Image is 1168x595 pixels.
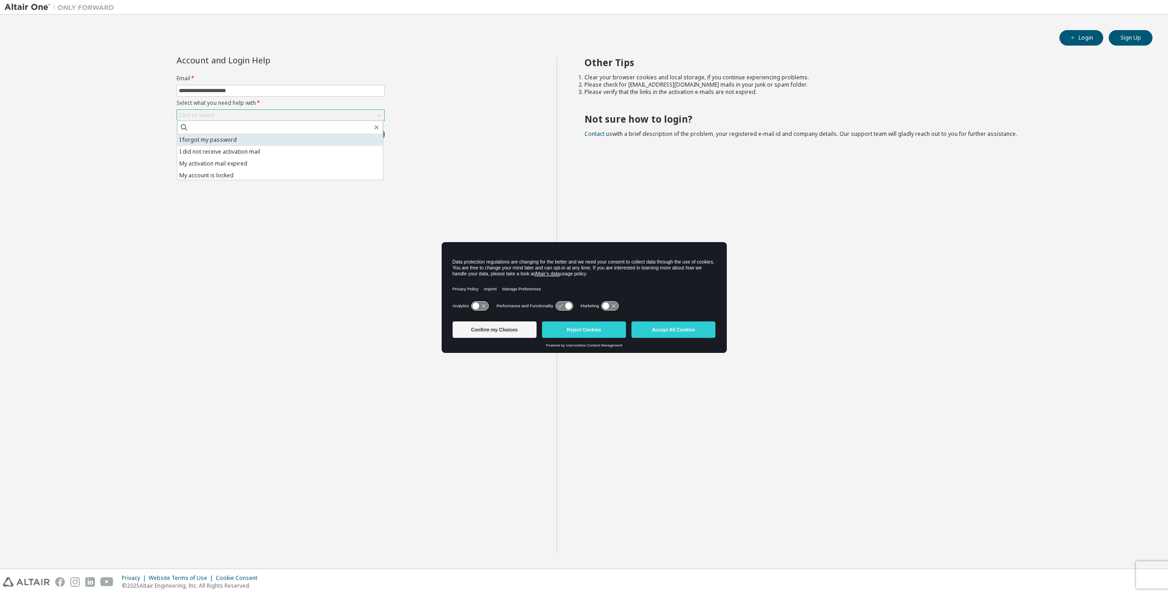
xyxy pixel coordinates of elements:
img: linkedin.svg [85,577,95,587]
h2: Other Tips [584,57,1137,68]
img: altair_logo.svg [3,577,50,587]
button: Sign Up [1109,30,1152,46]
li: I forgot my password [177,134,383,146]
p: © 2025 Altair Engineering, Inc. All Rights Reserved. [122,582,263,590]
div: Click to select [179,112,214,119]
div: Privacy [122,574,149,582]
li: Please verify that the links in the activation e-mails are not expired. [584,88,1137,96]
img: facebook.svg [55,577,65,587]
button: Login [1059,30,1103,46]
div: Account and Login Help [177,57,343,64]
div: Website Terms of Use [149,574,216,582]
h2: Not sure how to login? [584,113,1137,125]
img: youtube.svg [100,577,114,587]
img: Altair One [5,3,119,12]
span: with a brief description of the problem, your registered e-mail id and company details. Our suppo... [584,130,1017,138]
div: Cookie Consent [216,574,263,582]
label: Email [177,75,385,82]
a: Contact us [584,130,612,138]
img: instagram.svg [70,577,80,587]
div: Click to select [177,110,384,121]
label: Select what you need help with [177,99,385,107]
li: Please check for [EMAIL_ADDRESS][DOMAIN_NAME] mails in your junk or spam folder. [584,81,1137,88]
li: Clear your browser cookies and local storage, if you continue experiencing problems. [584,74,1137,81]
